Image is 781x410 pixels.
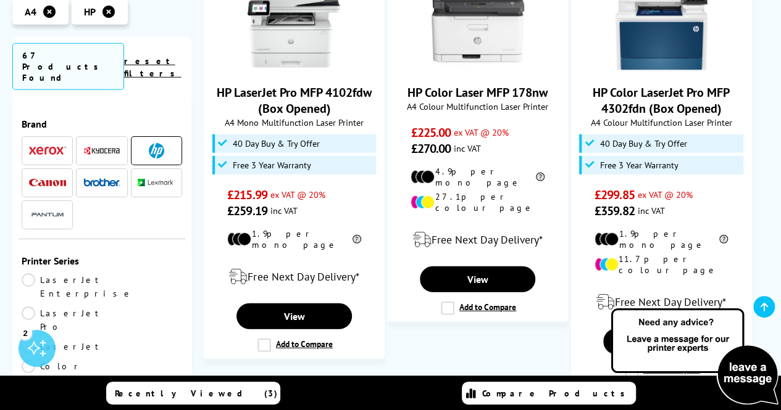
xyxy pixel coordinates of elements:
[83,146,120,155] img: Kyocera
[441,301,516,315] label: Add to Compare
[454,142,481,154] span: inc VAT
[615,62,708,75] a: HP Color LaserJet Pro MFP 4302fdn (Box Opened)
[595,187,635,203] span: £299.85
[29,207,66,223] a: Pantum
[248,62,340,75] a: HP LaserJet Pro MFP 4102fdw (Box Opened)
[270,205,298,216] span: inc VAT
[29,179,66,187] img: Canon
[411,191,545,213] li: 27.1p per colour page
[407,84,548,100] a: HP Color Laser MFP 178nw
[638,205,665,216] span: inc VAT
[578,117,745,128] span: A4 Colour Multifunction Laser Printer
[25,6,36,18] span: A4
[638,189,693,200] span: ex VAT @ 20%
[595,228,729,250] li: 1.9p per mono page
[115,388,278,399] span: Recently Viewed (3)
[270,189,325,200] span: ex VAT @ 20%
[22,273,133,300] a: LaserJet Enterprise
[394,223,561,257] div: modal_delivery
[227,228,361,250] li: 1.9p per mono page
[420,266,535,292] a: View
[462,382,636,404] a: Compare Products
[257,338,333,352] label: Add to Compare
[233,139,320,149] span: 40 Day Buy & Try Offer
[578,285,745,319] div: modal_delivery
[608,306,781,408] img: Open Live Chat window
[12,43,124,90] span: 67 Products Found
[138,175,175,191] a: Lexmark
[22,118,182,130] span: Brand
[83,143,120,158] a: Kyocera
[227,187,267,203] span: £215.99
[482,388,632,399] span: Compare Products
[106,382,280,404] a: Recently Viewed (3)
[83,178,120,187] img: Brother
[595,253,729,276] li: 11.7p per colour page
[22,306,104,334] a: LaserJet Pro
[29,143,66,158] a: Xerox
[236,303,352,329] a: View
[227,203,267,219] span: £259.19
[411,166,545,188] li: 4.9p per mono page
[394,100,561,112] span: A4 Colour Multifunction Laser Printer
[124,55,182,79] a: reset filters
[593,84,730,117] a: HP Color LaserJet Pro MFP 4302fdn (Box Opened)
[603,329,719,355] a: View
[29,146,66,155] img: Xerox
[599,160,678,170] span: Free 3 Year Warranty
[411,125,451,141] span: £225.00
[454,126,509,138] span: ex VAT @ 20%
[84,6,96,18] span: HP
[599,139,687,149] span: 40 Day Buy & Try Offer
[233,160,311,170] span: Free 3 Year Warranty
[211,260,378,294] div: modal_delivery
[411,141,451,157] span: £270.00
[432,62,524,75] a: HP Color Laser MFP 178nw
[29,207,66,222] img: Pantum
[217,84,372,117] a: HP LaserJet Pro MFP 4102fdw (Box Opened)
[83,175,120,191] a: Brother
[595,203,635,219] span: £359.82
[22,255,182,267] span: Printer Series
[22,359,133,400] a: Color LaserJet Enterprise
[149,143,164,158] img: HP
[22,340,104,353] a: LaserJet
[138,179,175,186] img: Lexmark
[19,326,32,339] div: 2
[138,143,175,158] a: HP
[29,175,66,191] a: Canon
[211,117,378,128] span: A4 Mono Multifunction Laser Printer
